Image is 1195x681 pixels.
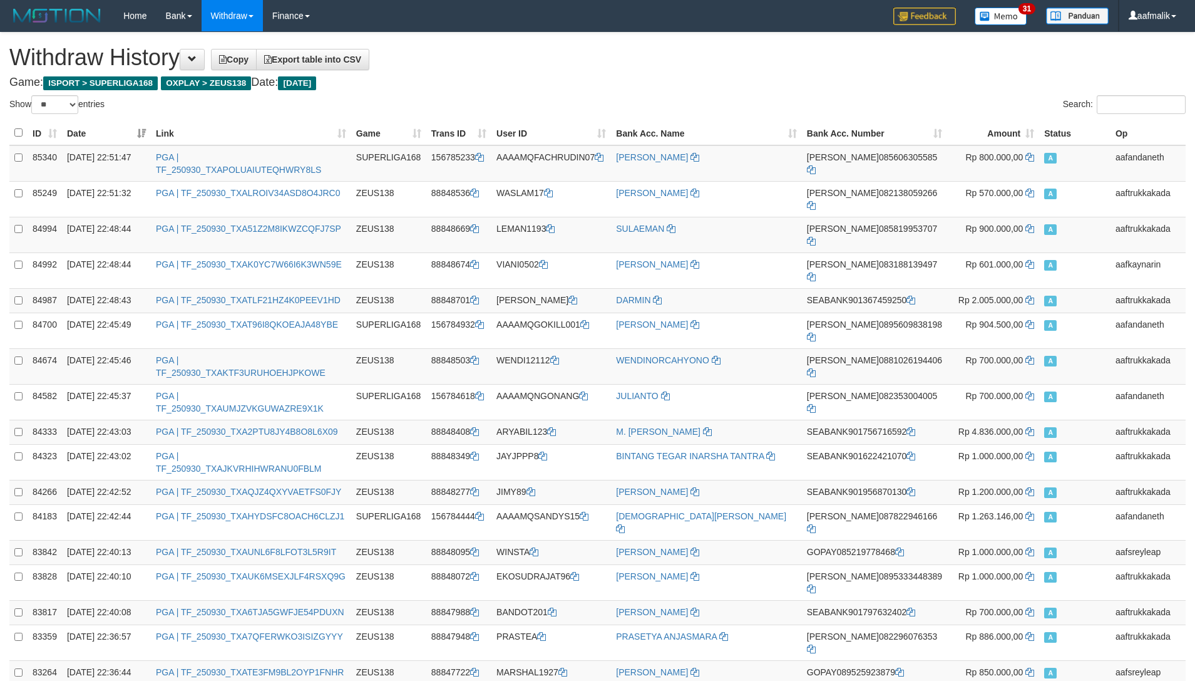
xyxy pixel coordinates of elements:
[351,313,426,348] td: SUPERLIGA168
[1110,600,1186,625] td: aaftrukkakada
[351,444,426,480] td: ZEUS138
[62,217,151,252] td: [DATE] 22:48:44
[351,600,426,625] td: ZEUS138
[426,313,491,348] td: 156784932
[965,632,1023,642] span: Rp 886.000,00
[156,391,324,413] a: PGA | TF_250930_TXAUMJZVKGUWAZRE9X1K
[802,252,947,288] td: 083188139497
[1110,252,1186,288] td: aafkaynarin
[491,564,611,600] td: EKOSUDRAJAT96
[1046,8,1109,24] img: panduan.png
[1044,392,1057,402] span: Approved - Marked by aafandaneth
[802,145,947,182] td: 085606305585
[1044,189,1057,199] span: Approved - Marked by aaftrukkakada
[807,355,879,365] span: [PERSON_NAME]
[958,547,1023,557] span: Rp 1.000.000,00
[616,391,658,401] a: JULIANTO
[958,451,1023,461] span: Rp 1.000.000,00
[965,320,1023,330] span: Rp 904.500,00
[893,8,956,25] img: Feedback.jpg
[491,444,611,480] td: JAYJPPP8
[62,480,151,504] td: [DATE] 22:42:52
[1110,420,1186,444] td: aaftrukkakada
[151,121,351,145] th: Link: activate to sort column ascending
[1044,260,1057,271] span: Approved - Marked by aafkaynarin
[156,188,340,198] a: PGA | TF_250930_TXALROIV34ASD8O4JRC0
[802,181,947,217] td: 082138059266
[616,295,650,305] a: DARMIN
[156,259,342,269] a: PGA | TF_250930_TXAK0YC7W66I6K3WN59E
[802,564,947,600] td: 0895333448389
[28,504,62,540] td: 84183
[351,480,426,504] td: ZEUS138
[491,420,611,444] td: ARYABIL123
[426,420,491,444] td: 88848408
[156,451,322,474] a: PGA | TF_250930_TXAJKVRHIHWRANU0FBLM
[1044,487,1057,498] span: Approved - Marked by aaftrukkakada
[616,632,717,642] a: PRASETYA ANJASMARA
[1044,296,1057,306] span: Approved - Marked by aaftrukkakada
[351,540,426,564] td: ZEUS138
[351,384,426,420] td: SUPERLIGA168
[616,427,700,437] a: M. [PERSON_NAME]
[965,607,1023,617] span: Rp 700.000,00
[31,95,78,114] select: Showentries
[1110,145,1186,182] td: aafandaneth
[965,355,1023,365] span: Rp 700.000,00
[616,607,688,617] a: [PERSON_NAME]
[1097,95,1186,114] input: Search:
[616,451,764,461] a: BINTANG TEGAR INARSHA TANTRA
[426,348,491,384] td: 88848503
[211,49,257,70] a: Copy
[1110,564,1186,600] td: aaftrukkakada
[62,145,151,182] td: [DATE] 22:51:47
[958,487,1023,497] span: Rp 1.200.000,00
[426,288,491,313] td: 88848701
[975,8,1027,25] img: Button%20Memo.svg
[611,121,802,145] th: Bank Acc. Name: activate to sort column ascending
[1110,181,1186,217] td: aaftrukkakada
[1110,504,1186,540] td: aafandaneth
[958,511,1023,521] span: Rp 1.263.146,00
[28,564,62,600] td: 83828
[1044,320,1057,331] span: Approved - Marked by aafandaneth
[491,384,611,420] td: AAAAMQNGONANG
[156,511,344,521] a: PGA | TF_250930_TXAHYDSFC8OACH6CLZJ1
[156,224,341,234] a: PGA | TF_250930_TXA51Z2M8IKWZCQFJ7SP
[351,504,426,540] td: SUPERLIGA168
[156,427,338,437] a: PGA | TF_250930_TXA2PTU8JY4B8O8L6X09
[351,348,426,384] td: ZEUS138
[62,181,151,217] td: [DATE] 22:51:32
[802,217,947,252] td: 085819953707
[802,288,947,313] td: 901367459250
[616,547,688,557] a: [PERSON_NAME]
[351,564,426,600] td: ZEUS138
[965,188,1023,198] span: Rp 570.000,00
[802,348,947,384] td: 0881026194406
[616,487,688,497] a: [PERSON_NAME]
[616,224,664,234] a: SULAEMAN
[156,547,336,557] a: PGA | TF_250930_TXAUNL6F8LFOT3L5R9IT
[62,504,151,540] td: [DATE] 22:42:44
[1110,217,1186,252] td: aaftrukkakada
[256,49,369,70] a: Export table into CSV
[62,625,151,660] td: [DATE] 22:36:57
[156,487,341,497] a: PGA | TF_250930_TXAQJZ4QXYVAETFS0FJY
[1044,427,1057,438] span: Approved - Marked by aaftrukkakada
[62,313,151,348] td: [DATE] 22:45:49
[351,420,426,444] td: ZEUS138
[426,625,491,660] td: 88847948
[426,145,491,182] td: 156785233
[965,391,1023,401] span: Rp 700.000,00
[616,152,688,162] a: [PERSON_NAME]
[43,76,158,90] span: ISPORT > SUPERLIGA168
[28,288,62,313] td: 84987
[351,145,426,182] td: SUPERLIGA168
[807,451,848,461] span: SEABANK
[28,420,62,444] td: 84333
[802,480,947,504] td: 901956870130
[491,625,611,660] td: PRASTEA
[491,288,611,313] td: [PERSON_NAME]
[491,145,611,182] td: AAAAMQFACHRUDIN07
[1039,121,1110,145] th: Status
